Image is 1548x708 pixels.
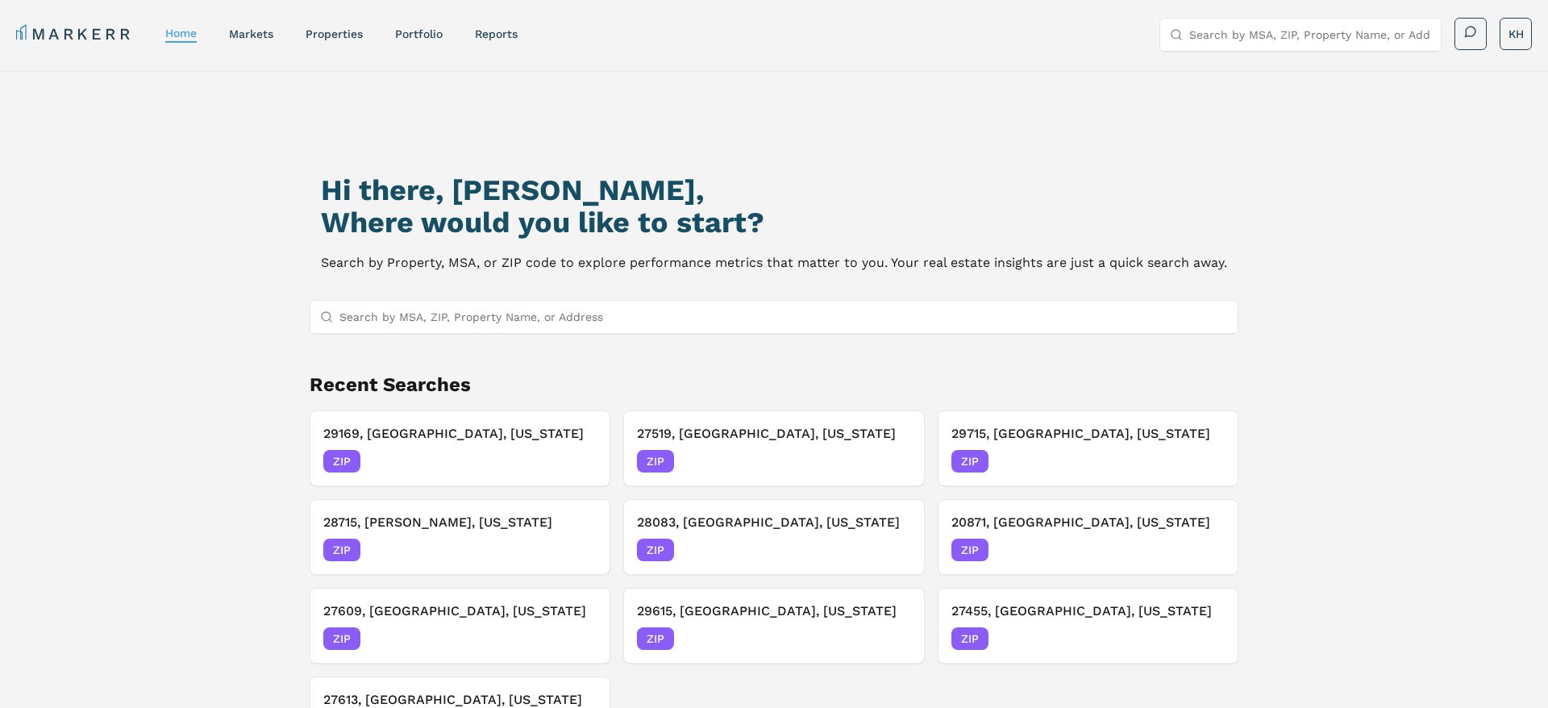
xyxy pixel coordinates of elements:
[229,27,273,40] a: markets
[1189,19,1431,51] input: Search by MSA, ZIP, Property Name, or Address
[310,372,1238,398] h2: Recent Searches
[1188,542,1225,558] span: [DATE]
[16,23,133,45] a: MARKERR
[951,602,1225,621] h3: 27455, [GEOGRAPHIC_DATA], [US_STATE]
[875,542,911,558] span: [DATE]
[339,301,1228,333] input: Search by MSA, ZIP, Property Name, or Address
[951,450,988,473] span: ZIP
[951,424,1225,444] h3: 29715, [GEOGRAPHIC_DATA], [US_STATE]
[323,513,597,532] h3: 28715, [PERSON_NAME], [US_STATE]
[395,27,443,40] a: Portfolio
[938,410,1238,486] button: 29715, [GEOGRAPHIC_DATA], [US_STATE]ZIP[DATE]
[637,602,910,621] h3: 29615, [GEOGRAPHIC_DATA], [US_STATE]
[321,252,1227,274] p: Search by Property, MSA, or ZIP code to explore performance metrics that matter to you. Your real...
[1188,631,1225,647] span: [DATE]
[938,588,1238,664] button: 27455, [GEOGRAPHIC_DATA], [US_STATE]ZIP[DATE]
[323,450,360,473] span: ZIP
[637,627,674,650] span: ZIP
[951,539,988,561] span: ZIP
[310,499,610,575] button: 28715, [PERSON_NAME], [US_STATE]ZIP[DATE]
[1508,26,1524,42] span: KH
[951,513,1225,532] h3: 20871, [GEOGRAPHIC_DATA], [US_STATE]
[306,27,363,40] a: properties
[310,410,610,486] button: 29169, [GEOGRAPHIC_DATA], [US_STATE]ZIP[DATE]
[623,410,924,486] button: 27519, [GEOGRAPHIC_DATA], [US_STATE]ZIP[DATE]
[560,453,597,469] span: [DATE]
[938,499,1238,575] button: 20871, [GEOGRAPHIC_DATA], [US_STATE]ZIP[DATE]
[310,588,610,664] button: 27609, [GEOGRAPHIC_DATA], [US_STATE]ZIP[DATE]
[637,424,910,444] h3: 27519, [GEOGRAPHIC_DATA], [US_STATE]
[875,631,911,647] span: [DATE]
[323,602,597,621] h3: 27609, [GEOGRAPHIC_DATA], [US_STATE]
[475,27,518,40] a: reports
[323,424,597,444] h3: 29169, [GEOGRAPHIC_DATA], [US_STATE]
[951,627,988,650] span: ZIP
[637,513,910,532] h3: 28083, [GEOGRAPHIC_DATA], [US_STATE]
[623,499,924,575] button: 28083, [GEOGRAPHIC_DATA], [US_STATE]ZIP[DATE]
[623,588,924,664] button: 29615, [GEOGRAPHIC_DATA], [US_STATE]ZIP[DATE]
[637,539,674,561] span: ZIP
[637,450,674,473] span: ZIP
[560,542,597,558] span: [DATE]
[1500,18,1532,50] button: KH
[323,539,360,561] span: ZIP
[321,174,1227,206] h1: Hi there, [PERSON_NAME],
[323,627,360,650] span: ZIP
[875,453,911,469] span: [DATE]
[165,27,197,40] a: home
[1188,453,1225,469] span: [DATE]
[321,206,1227,239] h2: Where would you like to start?
[560,631,597,647] span: [DATE]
